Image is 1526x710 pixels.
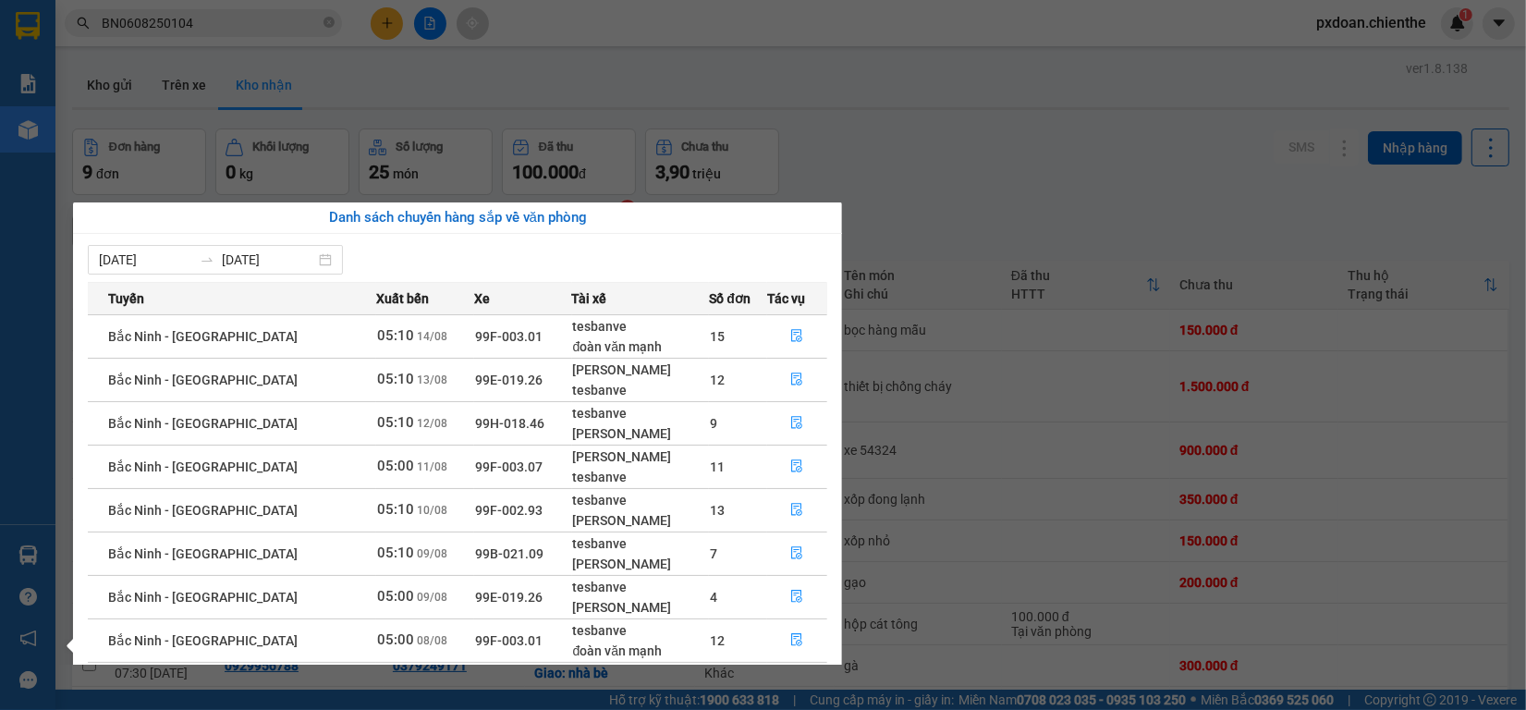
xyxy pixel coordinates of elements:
[99,250,192,270] input: Từ ngày
[108,503,298,518] span: Bắc Ninh - [GEOGRAPHIC_DATA]
[573,620,709,641] div: tesbanve
[573,423,709,444] div: [PERSON_NAME]
[88,207,827,229] div: Danh sách chuyến hàng sắp về văn phòng
[710,459,725,474] span: 11
[710,633,725,648] span: 12
[768,409,827,438] button: file-done
[573,447,709,467] div: [PERSON_NAME]
[768,365,827,395] button: file-done
[573,490,709,510] div: tesbanve
[475,503,543,518] span: 99F-002.93
[790,546,803,561] span: file-done
[710,590,717,605] span: 4
[475,329,543,344] span: 99F-003.01
[573,577,709,597] div: tesbanve
[790,373,803,387] span: file-done
[768,582,827,612] button: file-done
[573,380,709,400] div: tesbanve
[417,634,447,647] span: 08/08
[377,631,414,648] span: 05:00
[377,588,414,605] span: 05:00
[768,452,827,482] button: file-done
[417,504,447,517] span: 10/08
[790,416,803,431] span: file-done
[768,626,827,655] button: file-done
[790,503,803,518] span: file-done
[709,288,751,309] span: Số đơn
[790,633,803,648] span: file-done
[710,373,725,387] span: 12
[475,546,543,561] span: 99B-021.09
[377,371,414,387] span: 05:10
[475,416,544,431] span: 99H-018.46
[573,316,709,337] div: tesbanve
[222,250,315,270] input: Đến ngày
[377,545,414,561] span: 05:10
[108,329,298,344] span: Bắc Ninh - [GEOGRAPHIC_DATA]
[573,360,709,380] div: [PERSON_NAME]
[573,510,709,531] div: [PERSON_NAME]
[768,322,827,351] button: file-done
[376,288,429,309] span: Xuất bến
[377,501,414,518] span: 05:10
[108,416,298,431] span: Bắc Ninh - [GEOGRAPHIC_DATA]
[474,288,490,309] span: Xe
[768,496,827,525] button: file-done
[710,416,717,431] span: 9
[417,417,447,430] span: 12/08
[475,633,543,648] span: 99F-003.01
[377,458,414,474] span: 05:00
[790,329,803,344] span: file-done
[767,288,805,309] span: Tác vụ
[790,459,803,474] span: file-done
[573,467,709,487] div: tesbanve
[475,459,543,474] span: 99F-003.07
[108,546,298,561] span: Bắc Ninh - [GEOGRAPHIC_DATA]
[417,373,447,386] span: 13/08
[573,597,709,618] div: [PERSON_NAME]
[768,539,827,569] button: file-done
[417,591,447,604] span: 09/08
[572,288,607,309] span: Tài xế
[108,633,298,648] span: Bắc Ninh - [GEOGRAPHIC_DATA]
[377,414,414,431] span: 05:10
[108,590,298,605] span: Bắc Ninh - [GEOGRAPHIC_DATA]
[573,337,709,357] div: đoàn văn mạnh
[200,252,214,267] span: swap-right
[710,503,725,518] span: 13
[108,288,144,309] span: Tuyến
[200,252,214,267] span: to
[710,546,717,561] span: 7
[710,329,725,344] span: 15
[417,330,447,343] span: 14/08
[417,460,447,473] span: 11/08
[417,547,447,560] span: 09/08
[573,641,709,661] div: đoàn văn mạnh
[573,533,709,554] div: tesbanve
[377,327,414,344] span: 05:10
[475,373,543,387] span: 99E-019.26
[108,373,298,387] span: Bắc Ninh - [GEOGRAPHIC_DATA]
[573,403,709,423] div: tesbanve
[108,459,298,474] span: Bắc Ninh - [GEOGRAPHIC_DATA]
[790,590,803,605] span: file-done
[475,590,543,605] span: 99E-019.26
[573,554,709,574] div: [PERSON_NAME]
